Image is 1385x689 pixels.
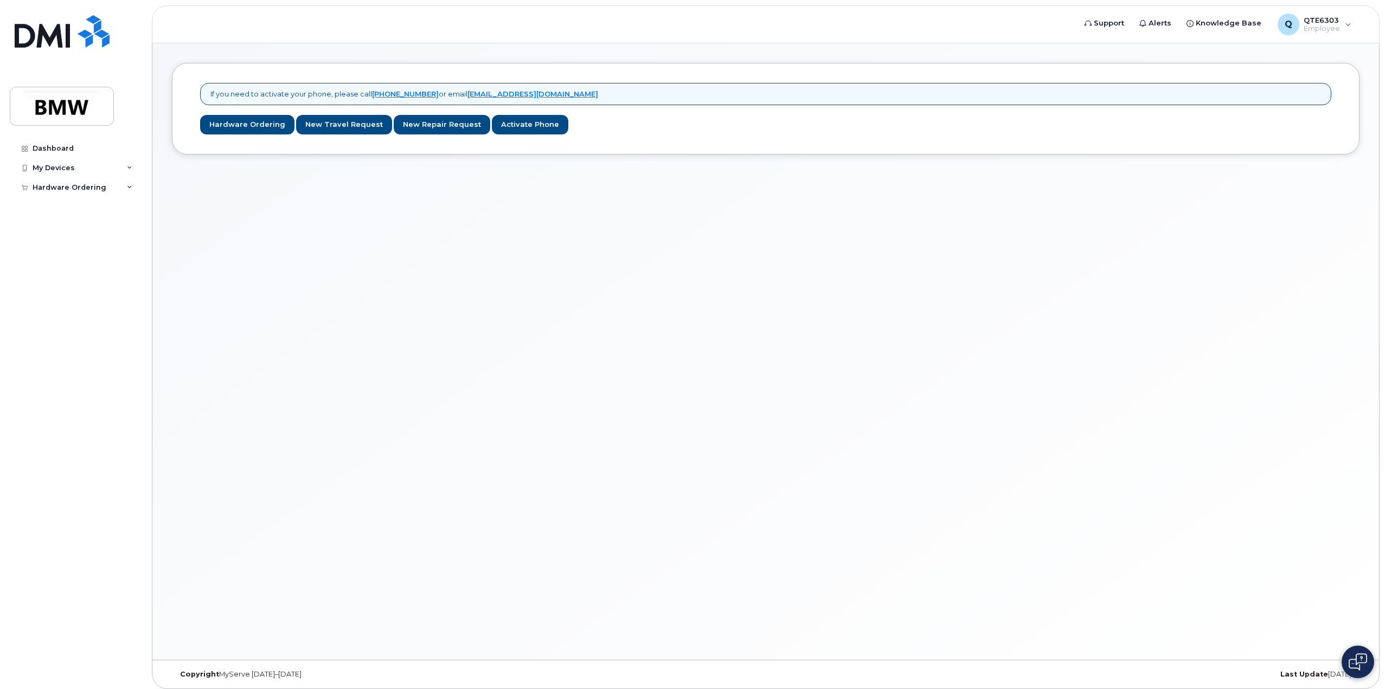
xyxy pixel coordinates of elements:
img: Open chat [1349,653,1367,671]
div: [DATE] [964,670,1360,679]
a: [EMAIL_ADDRESS][DOMAIN_NAME] [467,89,598,98]
div: MyServe [DATE]–[DATE] [172,670,568,679]
strong: Last Update [1280,670,1328,678]
a: New Repair Request [394,115,490,135]
p: If you need to activate your phone, please call or email [210,89,598,99]
a: New Travel Request [296,115,392,135]
a: Activate Phone [492,115,568,135]
strong: Copyright [180,670,219,678]
a: [PHONE_NUMBER] [372,89,439,98]
a: Hardware Ordering [200,115,294,135]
